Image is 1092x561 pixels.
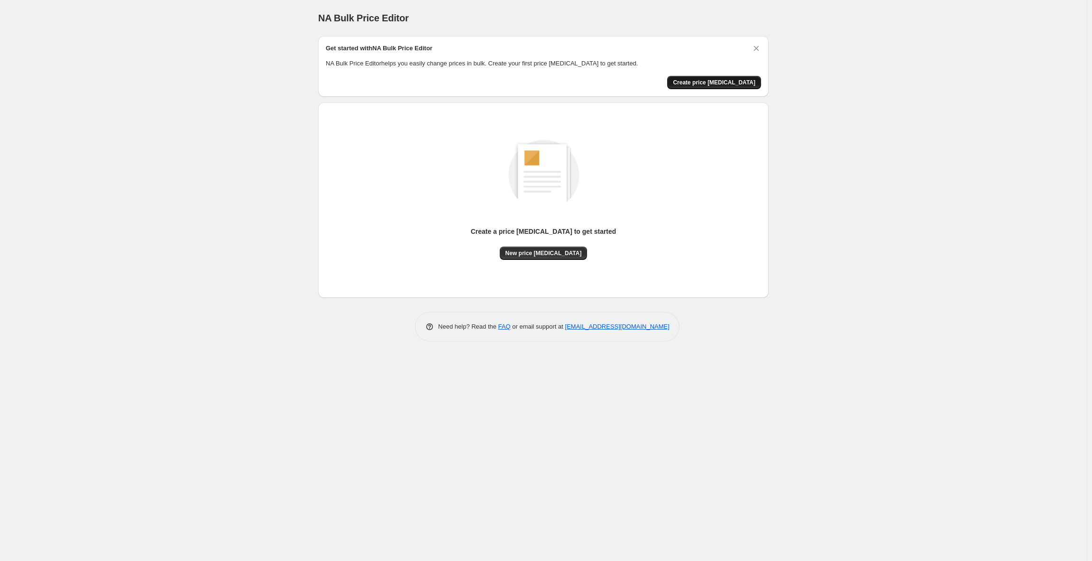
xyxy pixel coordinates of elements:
[326,59,761,68] p: NA Bulk Price Editor helps you easily change prices in bulk. Create your first price [MEDICAL_DAT...
[511,323,565,330] span: or email support at
[318,13,409,23] span: NA Bulk Price Editor
[673,79,755,86] span: Create price [MEDICAL_DATA]
[326,44,432,53] h2: Get started with NA Bulk Price Editor
[565,323,670,330] a: [EMAIL_ADDRESS][DOMAIN_NAME]
[471,227,616,236] p: Create a price [MEDICAL_DATA] to get started
[500,247,587,260] button: New price [MEDICAL_DATA]
[498,323,511,330] a: FAQ
[505,249,582,257] span: New price [MEDICAL_DATA]
[667,76,761,89] button: Create price change job
[752,44,761,53] button: Dismiss card
[438,323,498,330] span: Need help? Read the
